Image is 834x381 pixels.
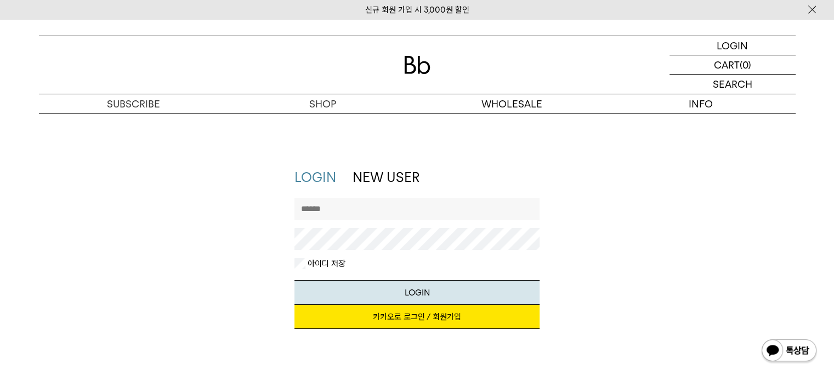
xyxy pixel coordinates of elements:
[417,94,606,113] p: WHOLESALE
[353,169,419,185] a: NEW USER
[228,94,417,113] a: SHOP
[294,305,540,329] a: 카카오로 로그인 / 회원가입
[717,36,748,55] p: LOGIN
[606,94,796,113] p: INFO
[305,258,345,269] label: 아이디 저장
[365,5,469,15] a: 신규 회원 가입 시 3,000원 할인
[714,55,740,74] p: CART
[294,169,336,185] a: LOGIN
[404,56,430,74] img: 로고
[740,55,751,74] p: (0)
[713,75,752,94] p: SEARCH
[761,338,818,365] img: 카카오톡 채널 1:1 채팅 버튼
[670,36,796,55] a: LOGIN
[294,280,540,305] button: LOGIN
[39,94,228,113] a: SUBSCRIBE
[670,55,796,75] a: CART (0)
